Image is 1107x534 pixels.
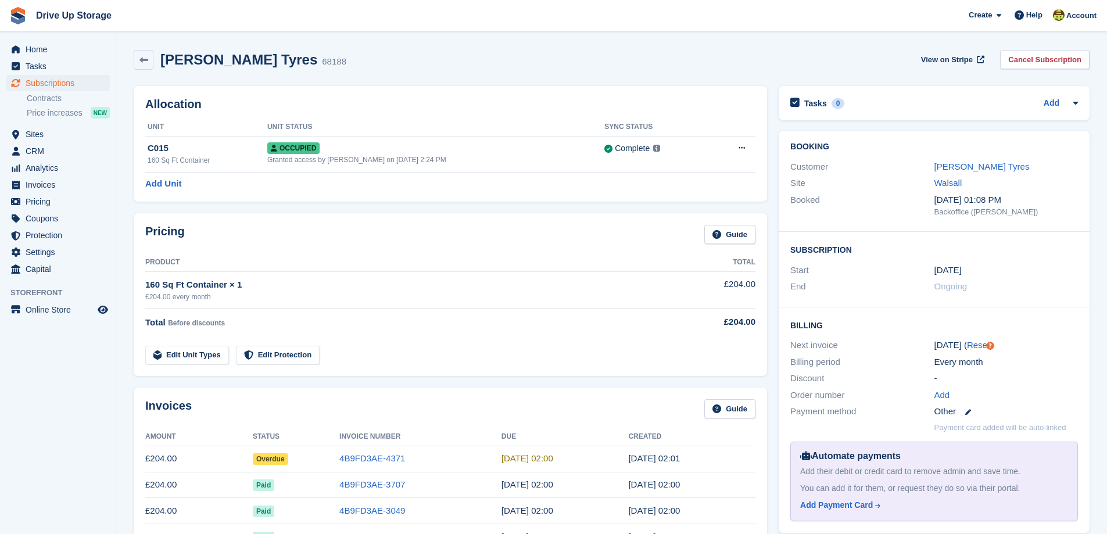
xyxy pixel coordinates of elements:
[6,143,110,159] a: menu
[6,75,110,91] a: menu
[832,98,845,109] div: 0
[6,261,110,277] a: menu
[267,142,320,154] span: Occupied
[26,210,95,227] span: Coupons
[501,453,553,463] time: 2025-09-04 01:00:00 UTC
[26,75,95,91] span: Subscriptions
[339,506,405,515] a: 4B9FD3AE-3049
[253,506,274,517] span: Paid
[145,399,192,418] h2: Invoices
[27,93,110,104] a: Contracts
[160,52,317,67] h2: [PERSON_NAME] Tyres
[26,177,95,193] span: Invoices
[800,499,1063,511] a: Add Payment Card
[339,428,501,446] th: Invoice Number
[26,261,95,277] span: Capital
[6,302,110,318] a: menu
[339,479,405,489] a: 4B9FD3AE-3707
[322,55,346,69] div: 68188
[662,253,755,272] th: Total
[790,319,1078,331] h2: Billing
[934,339,1078,352] div: [DATE] ( )
[790,177,934,190] div: Site
[145,428,253,446] th: Amount
[985,341,995,351] div: Tooltip anchor
[6,177,110,193] a: menu
[790,193,934,218] div: Booked
[27,106,110,119] a: Price increases NEW
[934,281,968,291] span: Ongoing
[501,506,553,515] time: 2025-07-04 01:00:00 UTC
[91,107,110,119] div: NEW
[790,142,1078,152] h2: Booking
[916,50,987,69] a: View on Stripe
[704,225,755,244] a: Guide
[604,118,710,137] th: Sync Status
[267,155,604,165] div: Granted access by [PERSON_NAME] on [DATE] 2:24 PM
[790,280,934,293] div: End
[934,389,950,402] a: Add
[168,319,225,327] span: Before discounts
[501,479,553,489] time: 2025-08-04 01:00:00 UTC
[26,244,95,260] span: Settings
[662,316,755,329] div: £204.00
[6,126,110,142] a: menu
[145,446,253,472] td: £204.00
[804,98,827,109] h2: Tasks
[26,193,95,210] span: Pricing
[790,356,934,369] div: Billing period
[26,58,95,74] span: Tasks
[790,389,934,402] div: Order number
[1066,10,1097,21] span: Account
[653,145,660,152] img: icon-info-grey-7440780725fd019a000dd9b08b2336e03edf1995a4989e88bcd33f0948082b44.svg
[934,356,1078,369] div: Every month
[790,372,934,385] div: Discount
[628,453,680,463] time: 2025-09-03 01:01:02 UTC
[790,339,934,352] div: Next invoice
[790,405,934,418] div: Payment method
[934,422,1066,433] p: Payment card added will be auto-linked
[96,303,110,317] a: Preview store
[27,107,83,119] span: Price increases
[6,193,110,210] a: menu
[800,499,873,511] div: Add Payment Card
[628,506,680,515] time: 2025-07-03 01:00:49 UTC
[253,453,288,465] span: Overdue
[628,428,755,446] th: Created
[253,479,274,491] span: Paid
[967,340,990,350] a: Reset
[145,346,229,365] a: Edit Unit Types
[934,405,1078,418] div: Other
[145,317,166,327] span: Total
[934,178,962,188] a: Walsall
[921,54,973,66] span: View on Stripe
[6,41,110,58] a: menu
[26,227,95,243] span: Protection
[790,264,934,277] div: Start
[934,193,1078,207] div: [DATE] 01:08 PM
[704,399,755,418] a: Guide
[145,177,181,191] a: Add Unit
[145,472,253,498] td: £204.00
[26,302,95,318] span: Online Store
[145,498,253,524] td: £204.00
[800,465,1068,478] div: Add their debit or credit card to remove admin and save time.
[145,98,755,111] h2: Allocation
[1044,97,1059,110] a: Add
[501,428,629,446] th: Due
[26,41,95,58] span: Home
[628,479,680,489] time: 2025-08-03 01:00:51 UTC
[6,210,110,227] a: menu
[662,271,755,308] td: £204.00
[145,253,662,272] th: Product
[31,6,116,25] a: Drive Up Storage
[6,244,110,260] a: menu
[339,453,405,463] a: 4B9FD3AE-4371
[145,118,267,137] th: Unit
[1026,9,1042,21] span: Help
[934,162,1030,171] a: [PERSON_NAME] Tyres
[969,9,992,21] span: Create
[790,243,1078,255] h2: Subscription
[790,160,934,174] div: Customer
[10,287,116,299] span: Storefront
